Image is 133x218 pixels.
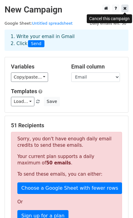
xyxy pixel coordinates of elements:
a: Choose a Google Sheet with fewer rows [17,182,122,194]
span: Send [28,40,44,47]
p: Sorry, you don't have enough daily email credits to send these emails. [17,136,116,149]
h5: Email column [71,63,122,70]
h2: New Campaign [5,5,128,15]
strong: 50 emails [46,160,71,166]
p: Your current plan supports a daily maximum of . [17,153,116,166]
a: Daily emails left: 50 [88,21,128,26]
button: Save [44,97,60,106]
iframe: Chat Widget [103,189,133,218]
a: Copy/paste... [11,72,48,82]
a: Load... [11,97,34,106]
small: Google Sheet: [5,21,73,26]
h5: 51 Recipients [11,122,122,129]
a: Untitled spreadsheet [32,21,72,26]
p: Or [17,199,116,205]
p: To send these emails, you can either: [17,171,116,178]
div: 1. Write your email in Gmail 2. Click [6,33,127,47]
h5: Variables [11,63,62,70]
div: Cancel this campaign [87,14,132,23]
a: Templates [11,88,37,94]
